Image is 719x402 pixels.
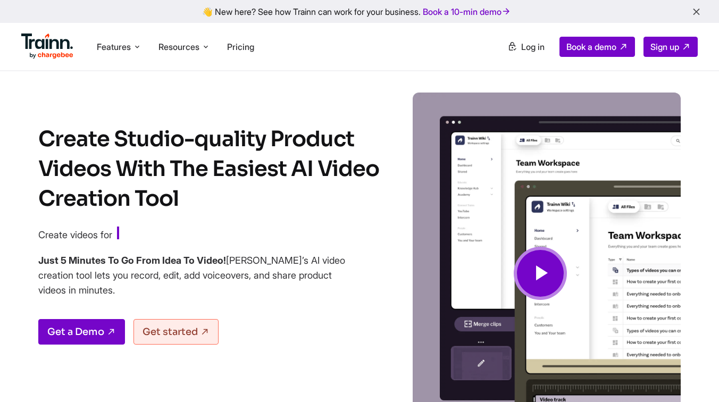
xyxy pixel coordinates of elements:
[38,124,400,214] h1: Create Studio-quality Product Videos With The Easiest AI Video Creation Tool
[21,33,73,59] img: Trainn Logo
[650,41,679,52] span: Sign up
[501,37,551,56] a: Log in
[97,41,131,53] span: Features
[158,41,199,53] span: Resources
[227,41,254,52] a: Pricing
[566,41,616,52] span: Book a demo
[666,351,719,402] iframe: Chat Widget
[117,227,263,241] span: Customer Education
[643,37,698,57] a: Sign up
[38,255,226,266] b: Just 5 Minutes To Go From Idea To Video!
[6,6,713,16] div: 👋 New here? See how Trainn can work for your business.
[38,319,125,345] a: Get a Demo
[521,41,545,52] span: Log in
[421,4,513,19] a: Book a 10-min demo
[38,253,347,298] p: [PERSON_NAME]’s AI video creation tool lets you record, edit, add voiceovers, and share product v...
[559,37,635,57] a: Book a demo
[38,229,112,240] span: Create videos for
[133,319,219,345] a: Get started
